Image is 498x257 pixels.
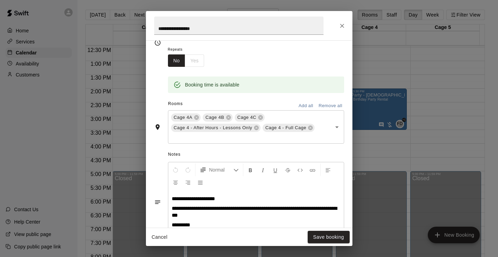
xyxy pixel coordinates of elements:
[182,176,194,188] button: Right Align
[295,101,317,111] button: Add all
[203,114,227,121] span: Cage 4B
[171,124,261,132] div: Cage 4 - After Hours - Lessons Only
[332,122,342,132] button: Open
[168,54,204,67] div: outlined button group
[170,164,181,176] button: Undo
[203,113,233,122] div: Cage 4B
[168,149,344,160] span: Notes
[185,79,240,91] div: Booking time is available
[197,164,242,176] button: Formatting Options
[149,231,171,244] button: Cancel
[171,113,201,122] div: Cage 4A
[282,164,294,176] button: Format Strikethrough
[245,164,256,176] button: Format Bold
[209,166,233,173] span: Normal
[336,20,348,32] button: Close
[263,124,309,131] span: Cage 4 - Full Cage
[168,54,186,67] button: No
[171,124,255,131] span: Cage 4 - After Hours - Lessons Only
[317,101,344,111] button: Remove all
[168,101,183,106] span: Rooms
[154,124,161,131] svg: Rooms
[154,199,161,206] svg: Notes
[269,164,281,176] button: Format Underline
[263,124,315,132] div: Cage 4 - Full Cage
[257,164,269,176] button: Format Italics
[235,114,259,121] span: Cage 4C
[182,164,194,176] button: Redo
[170,176,181,188] button: Center Align
[154,39,161,46] svg: Timing
[307,164,318,176] button: Insert Link
[308,231,350,244] button: Save booking
[294,164,306,176] button: Insert Code
[322,164,334,176] button: Left Align
[235,113,265,122] div: Cage 4C
[171,114,195,121] span: Cage 4A
[194,176,206,188] button: Justify Align
[168,45,210,54] span: Repeats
